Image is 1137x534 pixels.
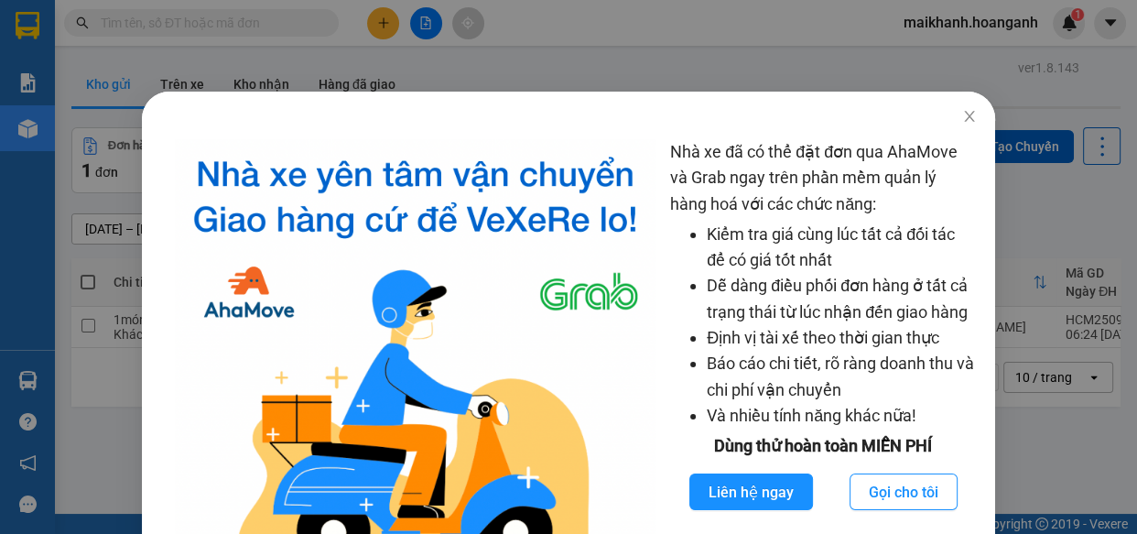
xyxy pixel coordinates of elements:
[707,273,976,325] li: Dễ dàng điều phối đơn hàng ở tất cả trạng thái từ lúc nhận đến giao hàng
[670,433,976,459] div: Dùng thử hoàn toàn MIỄN PHÍ
[707,351,976,403] li: Báo cáo chi tiết, rõ ràng doanh thu và chi phí vận chuyển
[962,109,977,124] span: close
[689,474,813,510] button: Liên hệ ngay
[944,92,995,143] button: Close
[850,474,958,510] button: Gọi cho tôi
[707,403,976,429] li: Và nhiều tính năng khác nữa!
[869,481,938,504] span: Gọi cho tôi
[709,481,794,504] span: Liên hệ ngay
[707,325,976,351] li: Định vị tài xế theo thời gian thực
[707,222,976,274] li: Kiểm tra giá cùng lúc tất cả đối tác để có giá tốt nhất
